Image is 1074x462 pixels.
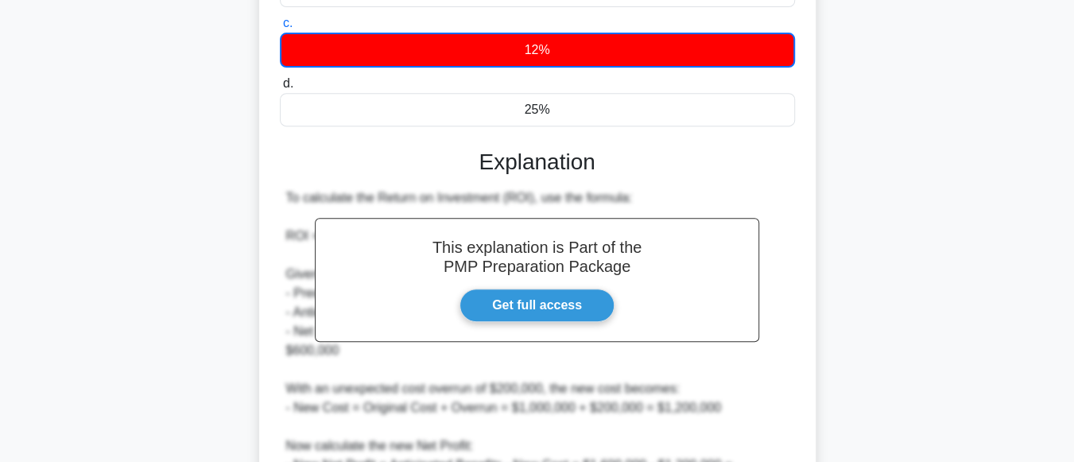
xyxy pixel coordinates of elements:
div: 25% [280,93,795,126]
a: Get full access [459,289,615,322]
h3: Explanation [289,149,785,176]
span: d. [283,76,293,90]
div: 12% [280,33,795,68]
span: c. [283,16,293,29]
